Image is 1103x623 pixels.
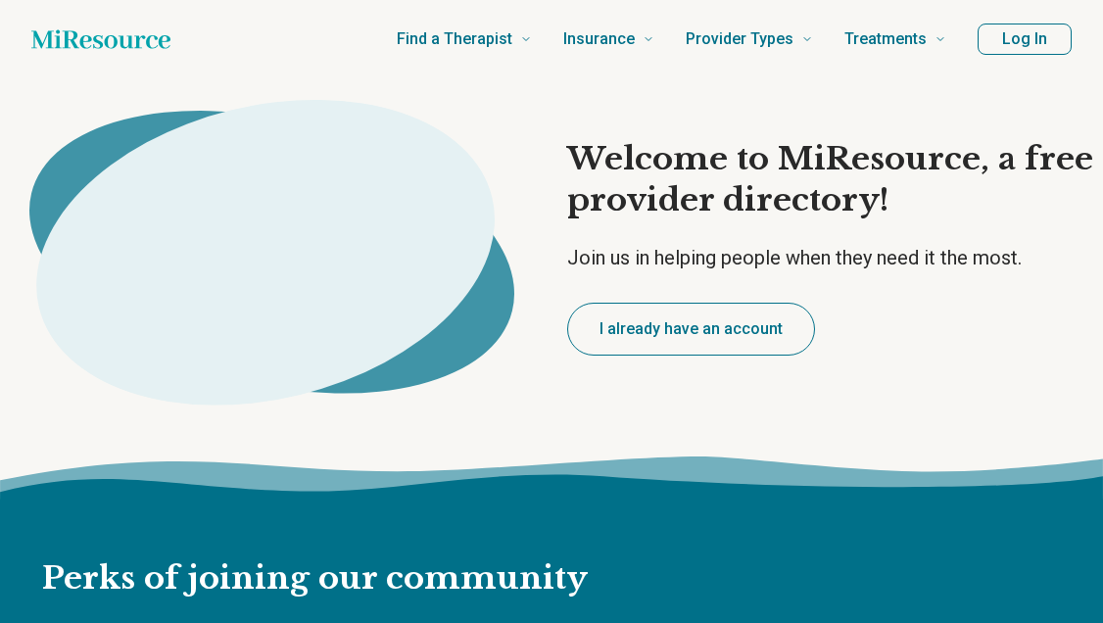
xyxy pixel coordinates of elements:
[686,25,793,53] span: Provider Types
[42,496,1061,599] h2: Perks of joining our community
[31,20,170,59] a: Home page
[567,303,815,356] button: I already have an account
[978,24,1072,55] button: Log In
[567,139,1103,220] h1: Welcome to MiResource, a free provider directory!
[567,244,1103,271] p: Join us in helping people when they need it the most.
[563,25,635,53] span: Insurance
[397,25,512,53] span: Find a Therapist
[844,25,927,53] span: Treatments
